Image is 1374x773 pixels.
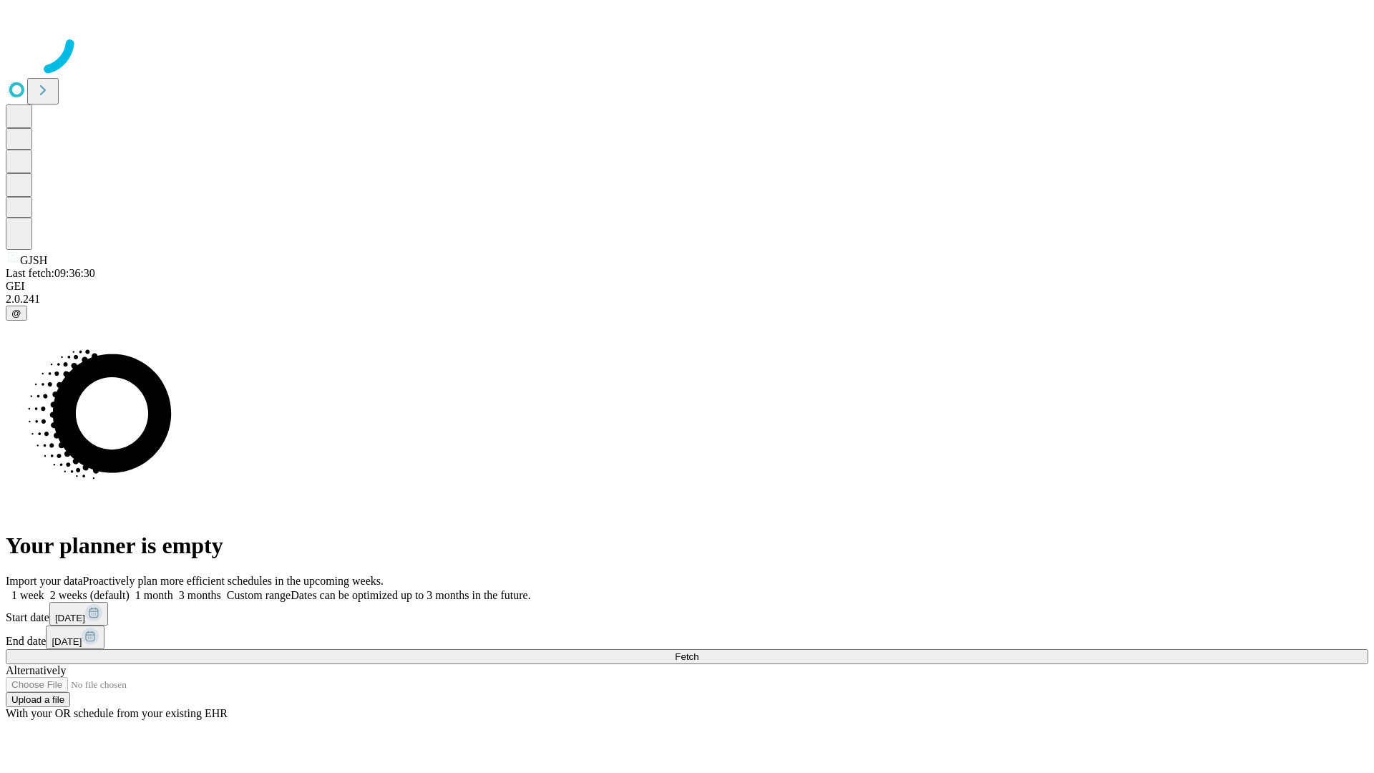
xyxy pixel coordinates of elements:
[6,664,66,676] span: Alternatively
[6,649,1368,664] button: Fetch
[50,589,130,601] span: 2 weeks (default)
[6,280,1368,293] div: GEI
[83,575,384,587] span: Proactively plan more efficient schedules in the upcoming weeks.
[52,636,82,647] span: [DATE]
[11,589,44,601] span: 1 week
[11,308,21,319] span: @
[291,589,530,601] span: Dates can be optimized up to 3 months in the future.
[6,626,1368,649] div: End date
[6,306,27,321] button: @
[6,602,1368,626] div: Start date
[6,575,83,587] span: Import your data
[227,589,291,601] span: Custom range
[6,267,95,279] span: Last fetch: 09:36:30
[6,293,1368,306] div: 2.0.241
[20,254,47,266] span: GJSH
[6,707,228,719] span: With your OR schedule from your existing EHR
[675,651,698,662] span: Fetch
[49,602,108,626] button: [DATE]
[46,626,104,649] button: [DATE]
[179,589,221,601] span: 3 months
[135,589,173,601] span: 1 month
[55,613,85,623] span: [DATE]
[6,533,1368,559] h1: Your planner is empty
[6,692,70,707] button: Upload a file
